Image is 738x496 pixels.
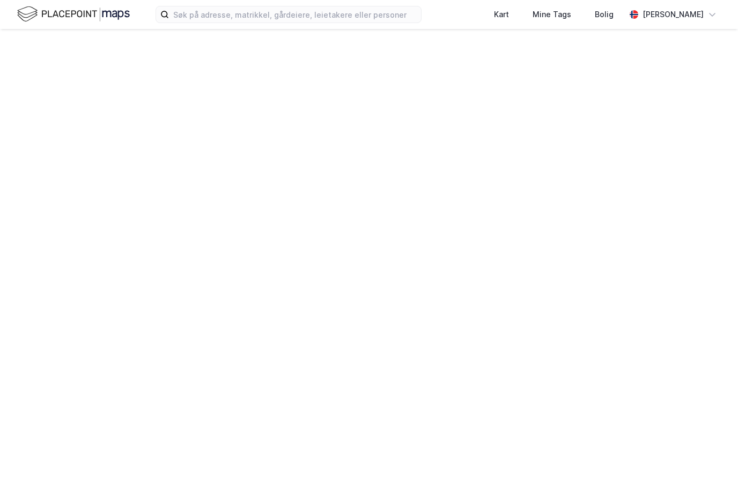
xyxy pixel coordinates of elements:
[494,8,509,21] div: Kart
[595,8,614,21] div: Bolig
[643,8,704,21] div: [PERSON_NAME]
[684,445,738,496] div: Kontrollprogram for chat
[684,445,738,496] iframe: Chat Widget
[169,6,421,23] input: Søk på adresse, matrikkel, gårdeiere, leietakere eller personer
[17,5,130,24] img: logo.f888ab2527a4732fd821a326f86c7f29.svg
[533,8,571,21] div: Mine Tags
